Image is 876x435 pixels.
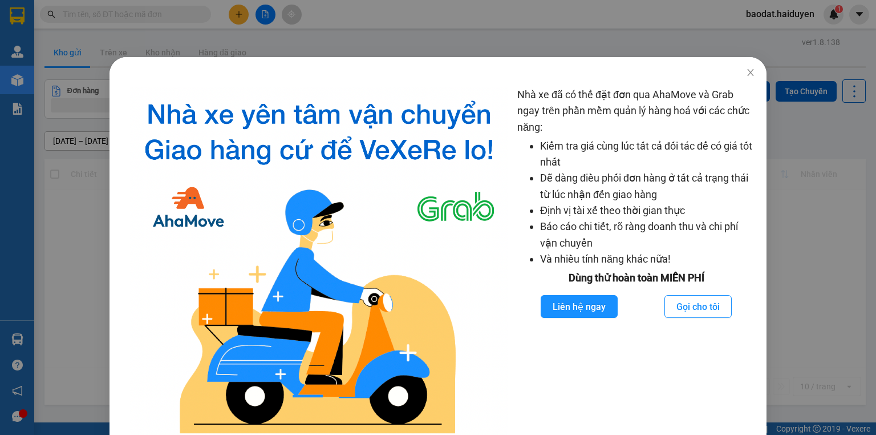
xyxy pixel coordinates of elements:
li: Dễ dàng điều phối đơn hàng ở tất cả trạng thái từ lúc nhận đến giao hàng [540,170,755,203]
button: Close [735,57,766,89]
li: Báo cáo chi tiết, rõ ràng doanh thu và chi phí vận chuyển [540,219,755,251]
span: close [746,68,755,77]
button: Gọi cho tôi [664,295,732,318]
div: Dùng thử hoàn toàn MIỄN PHÍ [517,270,755,286]
li: Và nhiều tính năng khác nữa! [540,251,755,267]
li: Kiểm tra giá cùng lúc tất cả đối tác để có giá tốt nhất [540,138,755,171]
span: Gọi cho tôi [676,300,720,314]
button: Liên hệ ngay [541,295,618,318]
span: Liên hệ ngay [553,300,606,314]
li: Định vị tài xế theo thời gian thực [540,203,755,219]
